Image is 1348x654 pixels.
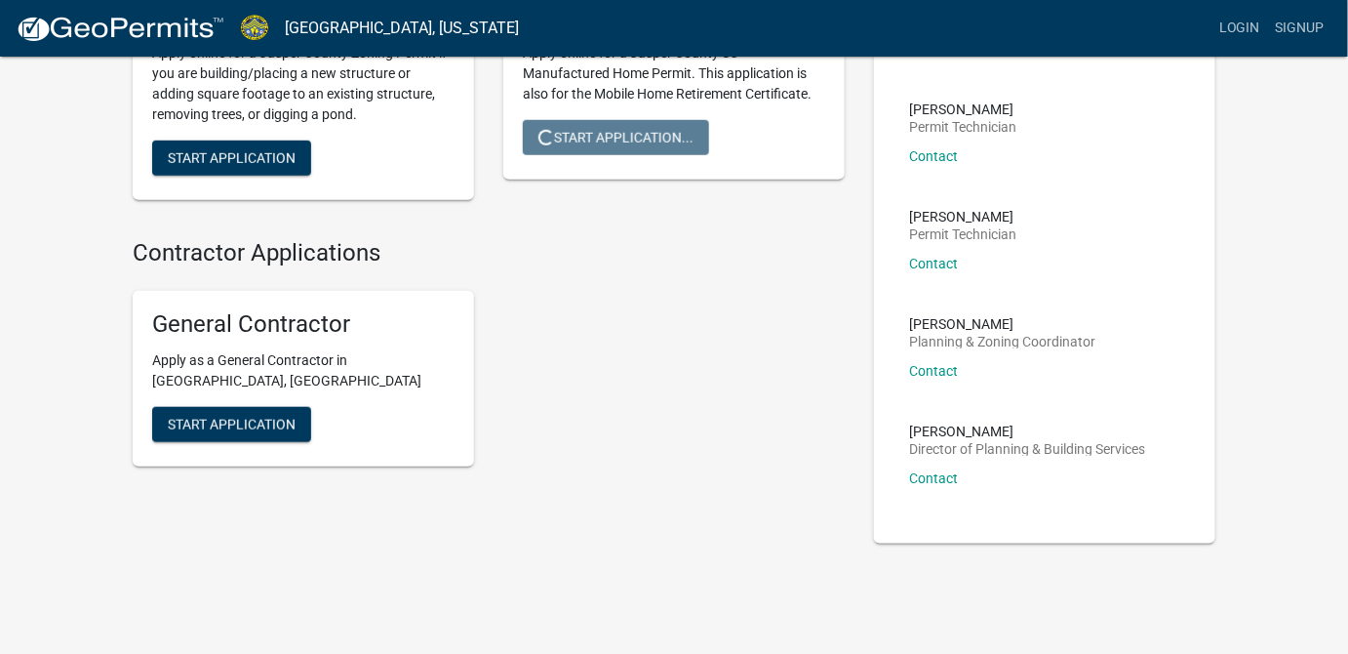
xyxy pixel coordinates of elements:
a: Contact [909,363,958,379]
p: [PERSON_NAME] [909,210,1016,224]
a: Signup [1268,10,1332,47]
p: Apply online for a Jasper County SC Manufactured Home Permit. This application is also for the Mo... [523,43,825,104]
a: Contact [909,470,958,486]
h5: General Contractor [152,310,455,339]
p: [PERSON_NAME] [909,102,1016,116]
button: Start Application [152,141,311,176]
button: Start Application [152,407,311,442]
a: Login [1211,10,1268,47]
a: Contact [909,148,958,164]
span: Start Application [168,416,296,431]
p: Apply online for a Jasper County Zoning Permit if you are building/placing a new structure or add... [152,43,455,125]
a: Contact [909,256,958,271]
span: Start Application [168,150,296,166]
h4: Contractor Applications [133,239,845,267]
p: Permit Technician [909,227,1016,241]
img: Jasper County, South Carolina [240,15,269,41]
wm-workflow-list-section: Contractor Applications [133,239,845,482]
span: Start Application... [538,130,694,145]
p: Permit Technician [909,120,1016,134]
p: Planning & Zoning Coordinator [909,335,1095,348]
p: [PERSON_NAME] [909,317,1095,331]
p: Apply as a General Contractor in [GEOGRAPHIC_DATA], [GEOGRAPHIC_DATA] [152,350,455,391]
button: Start Application... [523,120,709,155]
a: [GEOGRAPHIC_DATA], [US_STATE] [285,12,519,45]
p: [PERSON_NAME] [909,425,1145,438]
p: Director of Planning & Building Services [909,442,1145,456]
